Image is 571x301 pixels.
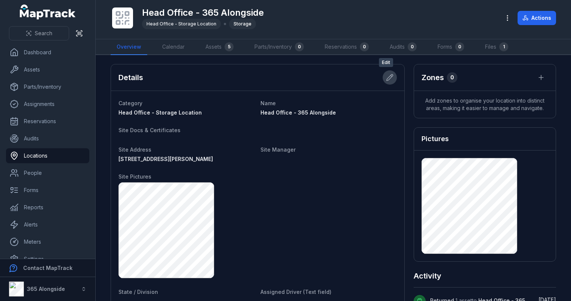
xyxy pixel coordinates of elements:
div: 0 [360,42,369,51]
span: Search [35,30,52,37]
a: Files1 [479,39,514,55]
h3: Pictures [422,134,449,144]
div: 1 [499,42,508,51]
div: 5 [225,42,234,51]
a: Reservations0 [319,39,375,55]
strong: Contact MapTrack [23,265,72,271]
a: Reports [6,200,89,215]
h1: Head Office - 365 Alongside [142,7,264,19]
a: Parts/Inventory [6,79,89,94]
span: Site Address [118,146,151,153]
a: Reservations [6,114,89,129]
span: Category [118,100,142,106]
span: [STREET_ADDRESS][PERSON_NAME] [118,156,213,162]
a: MapTrack [20,4,76,19]
span: Name [260,100,276,106]
span: State / Division [118,289,158,295]
span: Site Pictures [118,173,151,180]
a: Forms0 [432,39,470,55]
a: People [6,165,89,180]
a: Locations [6,148,89,163]
a: Assets [6,62,89,77]
a: Settings [6,252,89,267]
a: Audits0 [384,39,423,55]
div: Storage [229,19,256,29]
span: Site Manager [260,146,296,153]
span: Assigned Driver (Text field) [260,289,331,295]
span: Head Office - 365 Alongside [260,109,336,116]
div: 0 [447,72,457,83]
span: Site Docs & Certificates [118,127,180,133]
a: Calendar [156,39,191,55]
button: Search [9,26,69,40]
button: Actions [518,11,556,25]
span: Head Office - Storage Location [146,21,216,27]
div: 0 [408,42,417,51]
a: Audits [6,131,89,146]
span: Add zones to organise your location into distinct areas, making it easier to manage and navigate. [414,91,556,118]
a: Parts/Inventory0 [249,39,310,55]
span: Edit [379,58,393,67]
a: Alerts [6,217,89,232]
a: Assignments [6,97,89,112]
span: Head Office - Storage Location [118,109,202,116]
a: Dashboard [6,45,89,60]
a: Overview [111,39,147,55]
div: 0 [455,42,464,51]
div: 0 [295,42,304,51]
h2: Activity [414,271,441,281]
h2: Details [118,72,143,83]
a: Forms [6,183,89,198]
strong: 365 Alongside [27,286,65,292]
h2: Zones [422,72,444,83]
a: Assets5 [200,39,240,55]
a: Meters [6,234,89,249]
